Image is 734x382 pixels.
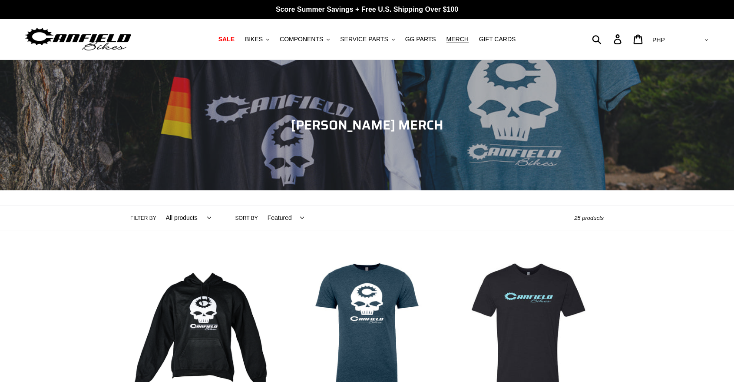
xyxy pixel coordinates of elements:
[245,36,263,43] span: BIKES
[574,215,604,221] span: 25 products
[442,33,473,45] a: MERCH
[241,33,274,45] button: BIKES
[130,214,156,222] label: Filter by
[340,36,388,43] span: SERVICE PARTS
[235,214,258,222] label: Sort by
[218,36,235,43] span: SALE
[446,36,469,43] span: MERCH
[24,26,132,53] img: Canfield Bikes
[405,36,436,43] span: GG PARTS
[401,33,440,45] a: GG PARTS
[479,36,516,43] span: GIFT CARDS
[336,33,399,45] button: SERVICE PARTS
[291,115,443,135] span: [PERSON_NAME] MERCH
[275,33,334,45] button: COMPONENTS
[475,33,520,45] a: GIFT CARDS
[597,30,619,49] input: Search
[280,36,323,43] span: COMPONENTS
[214,33,239,45] a: SALE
